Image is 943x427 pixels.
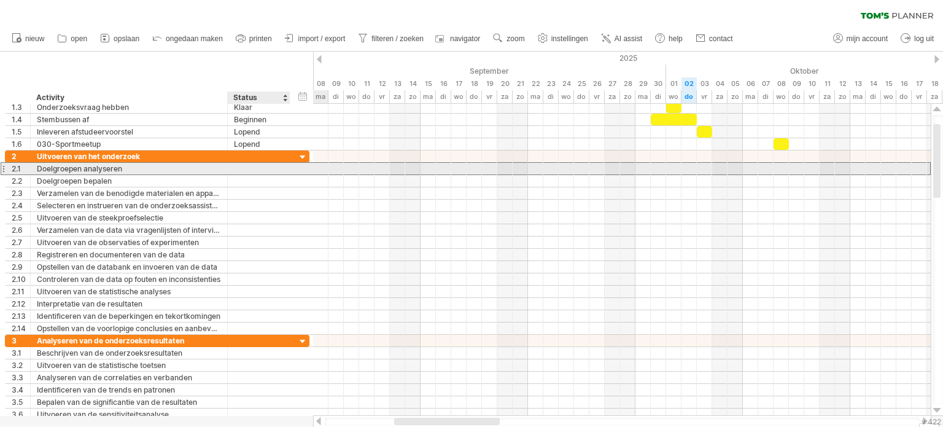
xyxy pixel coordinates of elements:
div: 1.3 [12,101,30,113]
div: vrijdag, 17 Oktober 2025 [912,77,927,90]
span: instellingen [551,34,588,43]
div: zaterdag, 13 September 2025 [390,77,405,90]
div: Onderzoeksvraag hebben [37,101,221,113]
span: log uit [914,34,934,43]
span: contact [709,34,733,43]
div: zondag, 12 Oktober 2025 [835,77,850,90]
div: Activity [36,92,220,104]
div: Status [233,92,283,104]
div: 2.5 [12,212,30,224]
div: Uitvoeren van het onderzoek [37,151,221,162]
a: navigator [433,31,484,47]
a: import / export [282,31,349,47]
div: 2.2 [12,175,30,187]
div: Identificeren van de beperkingen en tekortkomingen [37,310,221,322]
div: 3.2 [12,359,30,371]
div: zondag, 5 Oktober 2025 [728,90,743,103]
a: nieuw [9,31,48,47]
div: Registreren en documenteren van de data [37,249,221,261]
div: maandag, 6 Oktober 2025 [743,90,758,103]
div: vrijdag, 26 September 2025 [589,90,605,103]
div: vrijdag, 19 September 2025 [482,90,497,103]
div: 3.6 [12,409,30,420]
div: zaterdag, 20 September 2025 [497,90,513,103]
div: Toon legenda [919,423,939,427]
div: Verzamelen van de benodigde materialen en apparatuur [37,187,221,199]
span: filteren / zoeken [371,34,424,43]
div: 2.4 [12,200,30,211]
div: zaterdag, 11 Oktober 2025 [820,90,835,103]
div: zaterdag, 27 September 2025 [605,77,620,90]
div: Inleveren afstudeervoorstel [37,126,221,138]
div: vrijdag, 19 September 2025 [482,77,497,90]
div: Uitvoeren van de statistische analyses [37,286,221,297]
div: maandag, 15 September 2025 [421,90,436,103]
div: Uitvoeren van de sensitiviteitsanalyse [37,409,221,420]
div: Stembussen af [37,114,221,125]
div: 1.5 [12,126,30,138]
div: vrijdag, 10 Oktober 2025 [804,77,820,90]
div: 3.5 [12,396,30,408]
div: dinsdag, 7 Oktober 2025 [758,90,774,103]
div: Beginnen [234,114,284,125]
div: Bepalen van de significantie van de resultaten [37,396,221,408]
div: zaterdag, 11 Oktober 2025 [820,77,835,90]
div: dinsdag, 14 Oktober 2025 [866,77,881,90]
div: vrijdag, 3 Oktober 2025 [697,90,712,103]
div: dinsdag, 7 Oktober 2025 [758,77,774,90]
div: Controleren van de data op fouten en inconsistenties [37,273,221,285]
div: donderdag, 9 Oktober 2025 [789,77,804,90]
div: maandag, 22 September 2025 [528,77,543,90]
div: donderdag, 11 September 2025 [359,90,374,103]
div: woensdag, 10 September 2025 [344,77,359,90]
a: ongedaan maken [149,31,227,47]
div: zondag, 5 Oktober 2025 [728,77,743,90]
div: zaterdag, 20 September 2025 [497,77,513,90]
div: zondag, 21 September 2025 [513,90,528,103]
div: Beschrijven van de onderzoeksresultaten [37,347,221,359]
div: zondag, 21 September 2025 [513,77,528,90]
div: Analyseren van de correlaties en verbanden [37,372,221,383]
div: dinsdag, 16 September 2025 [436,90,451,103]
div: 2 [12,151,30,162]
div: vrijdag, 17 Oktober 2025 [912,90,927,103]
div: 1.6 [12,138,30,150]
span: help [669,34,683,43]
a: opslaan [97,31,143,47]
div: Analyseren van de onderzoeksresultaten [37,335,221,347]
div: 2.14 [12,323,30,334]
a: AI assist [598,31,646,47]
div: donderdag, 18 September 2025 [467,77,482,90]
div: maandag, 13 Oktober 2025 [850,77,866,90]
div: woensdag, 1 Oktober 2025 [666,90,681,103]
div: maandag, 15 September 2025 [421,77,436,90]
div: dinsdag, 16 September 2025 [436,77,451,90]
div: zondag, 12 Oktober 2025 [835,90,850,103]
div: 1.4 [12,114,30,125]
div: Identificeren van de trends en patronen [37,384,221,396]
div: maandag, 29 September 2025 [635,90,651,103]
a: mijn account [830,31,891,47]
div: woensdag, 1 Oktober 2025 [666,77,681,90]
div: 2.12 [12,298,30,310]
div: donderdag, 11 September 2025 [359,77,374,90]
div: donderdag, 25 September 2025 [574,77,589,90]
div: woensdag, 15 Oktober 2025 [881,77,896,90]
div: 2.6 [12,224,30,236]
div: 3.3 [12,372,30,383]
span: printen [249,34,272,43]
span: opslaan [114,34,139,43]
div: dinsdag, 23 September 2025 [543,90,559,103]
div: zaterdag, 13 September 2025 [390,90,405,103]
div: 3 [12,335,30,347]
span: AI assist [615,34,642,43]
div: dinsdag, 9 September 2025 [328,77,344,90]
div: donderdag, 2 Oktober 2025 [681,77,697,90]
div: woensdag, 24 September 2025 [559,90,574,103]
div: zondag, 28 September 2025 [620,77,635,90]
div: woensdag, 8 Oktober 2025 [774,90,789,103]
a: log uit [898,31,937,47]
div: Lopend [234,138,284,150]
div: woensdag, 8 Oktober 2025 [774,77,789,90]
div: maandag, 8 September 2025 [313,90,328,103]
